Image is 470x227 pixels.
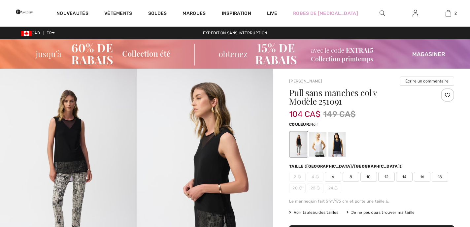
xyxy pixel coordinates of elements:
span: 22 [307,183,323,193]
img: Canadian Dollar [21,31,32,36]
a: Vêtements [104,11,132,17]
span: 20 [289,183,306,193]
span: 2 [454,10,457,16]
span: 14 [396,172,413,182]
button: Écrire un commentaire [400,77,454,86]
div: Je ne peux pas trouver ma taille [347,210,415,215]
iframe: Ouvre un widget dans lequel vous pouvez chatter avec l’un de nos agents [427,178,463,194]
img: ring-m.svg [299,186,302,190]
span: Noir [310,122,318,127]
a: Marques [183,11,206,17]
a: Live [267,10,277,17]
a: Soldes [148,11,167,17]
span: 4 [307,172,323,182]
span: 149 CA$ [323,108,355,120]
img: recherche [380,9,385,17]
h1: Pull sans manches col v Modèle 251091 [289,88,427,106]
span: 8 [343,172,359,182]
img: 1ère Avenue [16,5,33,18]
a: Robes de [MEDICAL_DATA] [293,10,358,17]
img: ring-m.svg [298,175,301,178]
span: Inspiration [222,11,251,17]
a: 2 [432,9,464,17]
span: CAD [21,31,43,35]
div: Bleu Nuit [328,132,346,157]
a: [PERSON_NAME] [289,79,322,83]
div: Vanille 30 [309,132,326,157]
a: Nouveautés [56,11,88,17]
span: 104 CA$ [289,103,320,119]
img: Mes infos [413,9,418,17]
span: FR [47,31,55,35]
img: ring-m.svg [316,175,319,178]
img: Mon panier [446,9,451,17]
span: 16 [414,172,430,182]
span: 6 [325,172,341,182]
div: Taille ([GEOGRAPHIC_DATA]/[GEOGRAPHIC_DATA]): [289,163,404,169]
img: ring-m.svg [334,186,338,190]
span: 12 [378,172,395,182]
span: 10 [360,172,377,182]
img: ring-m.svg [317,186,320,190]
a: Se connecter [407,9,423,17]
span: Voir tableau des tailles [289,210,339,215]
span: Couleur: [289,122,310,127]
span: 24 [325,183,341,193]
span: 18 [432,172,448,182]
span: 2 [289,172,306,182]
div: Noir [290,132,307,157]
div: Le mannequin fait 5'9"/175 cm et porte une taille 6. [289,198,454,204]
